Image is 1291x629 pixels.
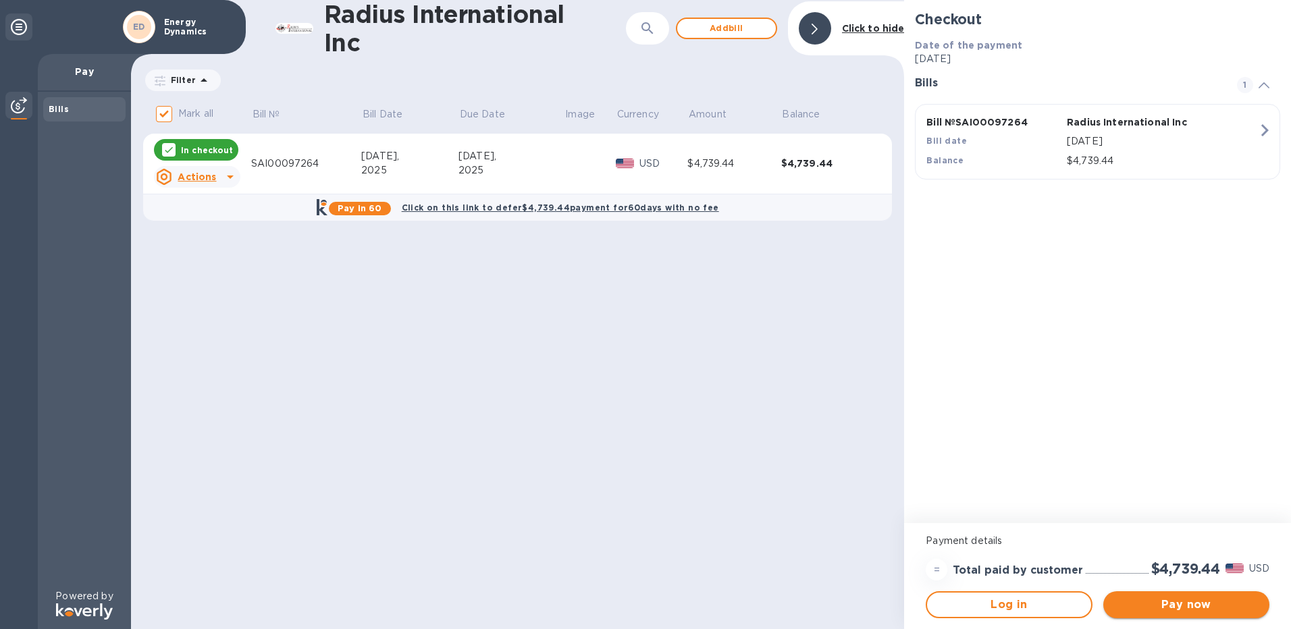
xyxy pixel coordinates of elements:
p: Radius International Inc [1067,115,1202,129]
div: 2025 [361,163,458,177]
p: Powered by [55,589,113,603]
div: 2025 [458,163,564,177]
p: Image [565,107,595,121]
span: Pay now [1114,597,1259,613]
b: ED [133,22,145,32]
button: Addbill [676,18,777,39]
span: Balance [782,107,837,121]
h2: Checkout [915,11,1280,28]
p: Amount [689,107,727,121]
p: In checkout [181,144,233,156]
p: Energy Dynamics [164,18,232,36]
b: Pay in 60 [338,203,381,213]
p: Bill № [253,107,280,121]
p: Currency [617,107,659,121]
p: Due Date [460,107,505,121]
div: [DATE], [458,149,564,163]
img: USD [1226,564,1244,573]
p: Balance [782,107,820,121]
b: Date of the payment [915,40,1022,51]
button: Bill №SAI00097264Radius International IncBill date[DATE]Balance$4,739.44 [915,104,1280,180]
p: [DATE] [1067,134,1258,148]
div: [DATE], [361,149,458,163]
span: Log in [938,597,1080,613]
img: USD [616,159,634,168]
div: $4,739.44 [687,157,781,171]
u: Actions [178,171,216,182]
span: Bill Date [363,107,420,121]
img: Logo [56,603,113,620]
p: Pay [49,65,120,78]
b: Click on this link to defer $4,739.44 payment for 60 days with no fee [402,202,719,213]
h3: Bills [915,77,1221,90]
p: USD [1249,562,1269,576]
span: Add bill [688,20,765,36]
b: Bill date [926,136,967,146]
p: Bill Date [363,107,402,121]
p: USD [639,157,688,171]
div: $4,739.44 [781,157,875,170]
p: $4,739.44 [1067,154,1258,168]
span: Amount [689,107,744,121]
span: 1 [1237,77,1253,93]
span: Due Date [460,107,523,121]
h3: Total paid by customer [953,564,1083,577]
p: Bill № SAI00097264 [926,115,1061,129]
p: Filter [165,74,196,86]
div: SAI00097264 [251,157,361,171]
h2: $4,739.44 [1151,560,1220,577]
b: Bills [49,104,69,114]
button: Pay now [1103,591,1269,618]
p: Mark all [178,107,213,121]
span: Bill № [253,107,298,121]
button: Log in [926,591,1092,618]
div: = [926,559,947,580]
b: Click to hide [842,23,905,34]
p: [DATE] [915,52,1280,66]
b: Balance [926,155,964,165]
p: Payment details [926,534,1269,548]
